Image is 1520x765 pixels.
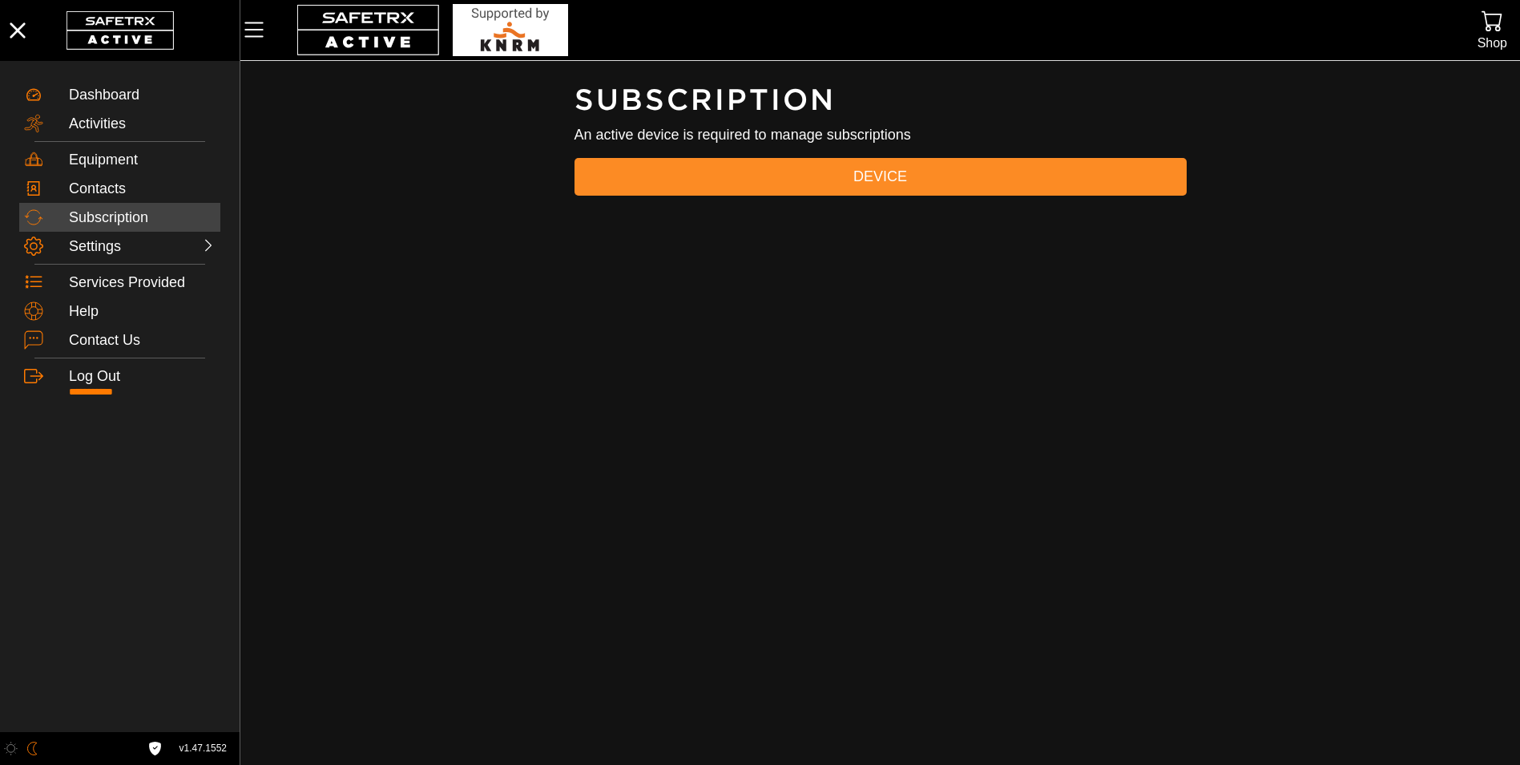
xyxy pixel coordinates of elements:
img: ContactUs.svg [24,330,43,350]
img: RescueLogo.svg [453,4,568,56]
button: v1.47.1552 [170,735,236,762]
button: Menu [240,13,280,47]
div: Services Provided [69,274,216,292]
p: An active device is required to manage subscriptions [575,125,1187,145]
span: v1.47.1552 [179,740,227,757]
h1: Subscription [575,82,1187,119]
a: License Agreement [144,742,166,755]
div: Settings [69,238,139,256]
img: Equipment.svg [24,150,43,169]
img: Help.svg [24,302,43,321]
div: Equipment [69,152,216,169]
div: Subscription [69,209,216,227]
img: ModeLight.svg [4,742,18,755]
div: Contacts [69,180,216,198]
div: Log Out [69,368,216,386]
div: Activities [69,115,216,133]
img: Activities.svg [24,114,43,133]
img: ModeDark.svg [26,742,39,755]
button: Device [575,158,1187,196]
div: Shop [1478,32,1507,54]
img: Subscription.svg [24,208,43,227]
span: Device [587,164,1174,189]
div: Help [69,303,216,321]
div: Dashboard [69,87,216,104]
div: Contact Us [69,332,216,350]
